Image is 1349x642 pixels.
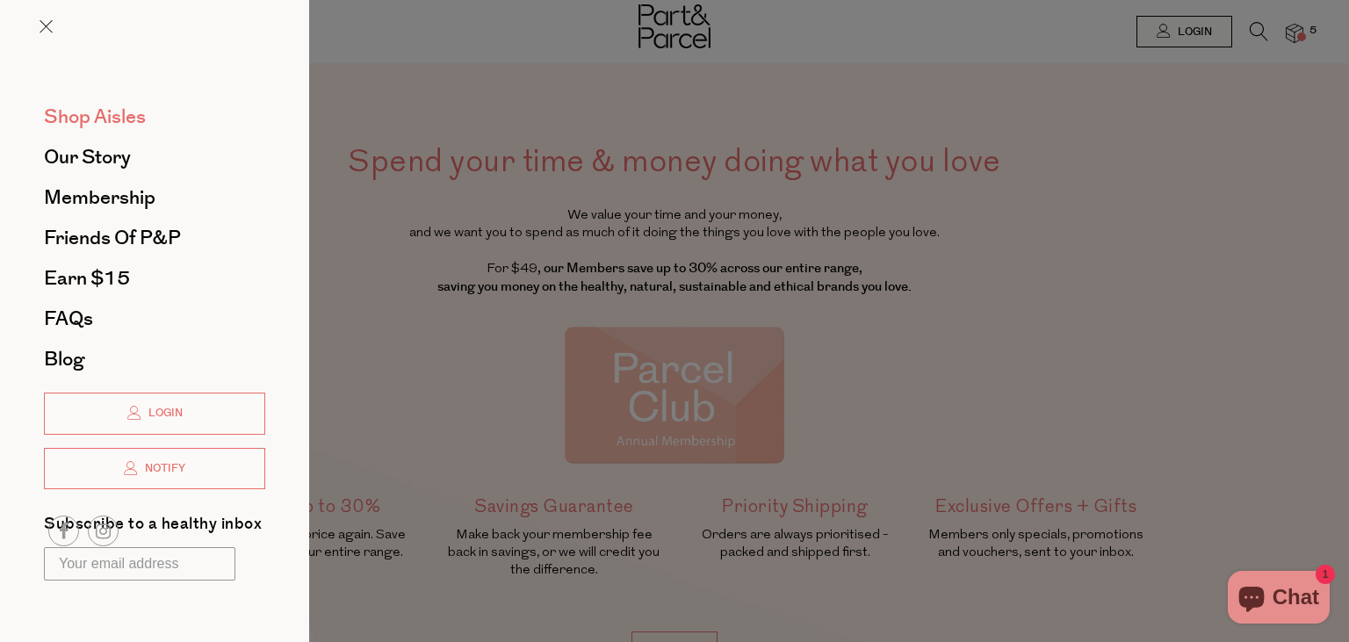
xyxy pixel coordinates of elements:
[44,309,265,328] a: FAQs
[44,188,265,207] a: Membership
[44,305,93,333] span: FAQs
[44,224,181,252] span: Friends of P&P
[44,228,265,248] a: Friends of P&P
[44,107,265,126] a: Shop Aisles
[44,350,265,369] a: Blog
[44,103,146,131] span: Shop Aisles
[44,345,84,373] span: Blog
[44,269,265,288] a: Earn $15
[44,547,235,581] input: Your email address
[44,448,265,490] a: Notify
[44,264,130,292] span: Earn $15
[144,406,183,421] span: Login
[1223,571,1335,628] inbox-online-store-chat: Shopify online store chat
[44,148,265,167] a: Our Story
[141,461,185,476] span: Notify
[44,184,155,212] span: Membership
[44,143,131,171] span: Our Story
[44,393,265,435] a: Login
